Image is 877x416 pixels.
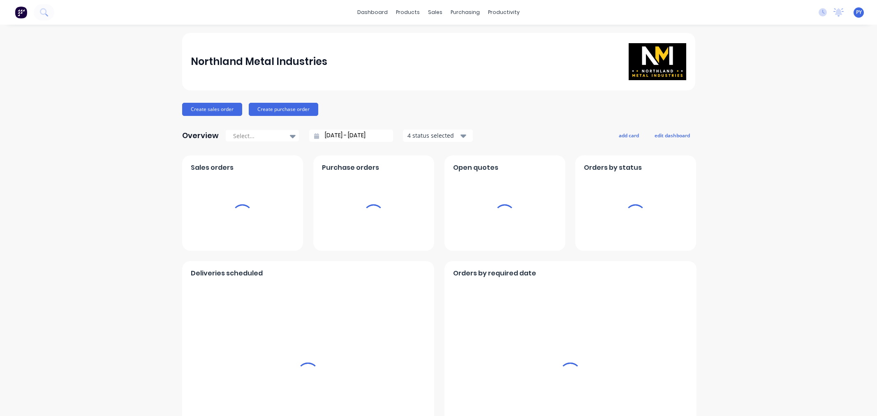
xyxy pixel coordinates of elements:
[613,130,644,141] button: add card
[322,163,379,173] span: Purchase orders
[182,127,219,144] div: Overview
[191,163,234,173] span: Sales orders
[249,103,318,116] button: Create purchase order
[407,131,459,140] div: 4 status selected
[15,6,27,18] img: Factory
[453,268,536,278] span: Orders by required date
[191,53,327,70] div: Northland Metal Industries
[182,103,242,116] button: Create sales order
[447,6,484,18] div: purchasing
[353,6,392,18] a: dashboard
[856,9,862,16] span: PY
[629,43,686,80] img: Northland Metal Industries
[392,6,424,18] div: products
[424,6,447,18] div: sales
[403,129,473,142] button: 4 status selected
[453,163,498,173] span: Open quotes
[584,163,642,173] span: Orders by status
[484,6,524,18] div: productivity
[649,130,695,141] button: edit dashboard
[191,268,263,278] span: Deliveries scheduled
